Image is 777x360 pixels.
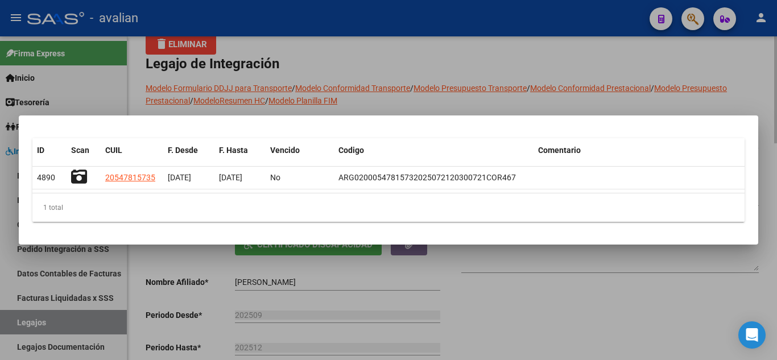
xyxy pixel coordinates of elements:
span: ARG02000547815732025072120300721COR467 [338,173,516,182]
span: [DATE] [219,173,242,182]
datatable-header-cell: ID [32,138,67,163]
datatable-header-cell: Scan [67,138,101,163]
span: [DATE] [168,173,191,182]
span: ID [37,146,44,155]
datatable-header-cell: Vencido [266,138,334,163]
datatable-header-cell: F. Desde [163,138,214,163]
datatable-header-cell: Codigo [334,138,534,163]
datatable-header-cell: Comentario [534,138,745,163]
span: CUIL [105,146,122,155]
span: Scan [71,146,89,155]
span: Comentario [538,146,581,155]
span: No [270,173,280,182]
span: Vencido [270,146,300,155]
div: 1 total [32,193,745,222]
span: F. Hasta [219,146,248,155]
datatable-header-cell: CUIL [101,138,163,163]
span: F. Desde [168,146,198,155]
div: Open Intercom Messenger [738,321,766,349]
datatable-header-cell: F. Hasta [214,138,266,163]
span: 20547815735 [105,173,155,182]
span: Codigo [338,146,364,155]
span: 4890 [37,173,55,182]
